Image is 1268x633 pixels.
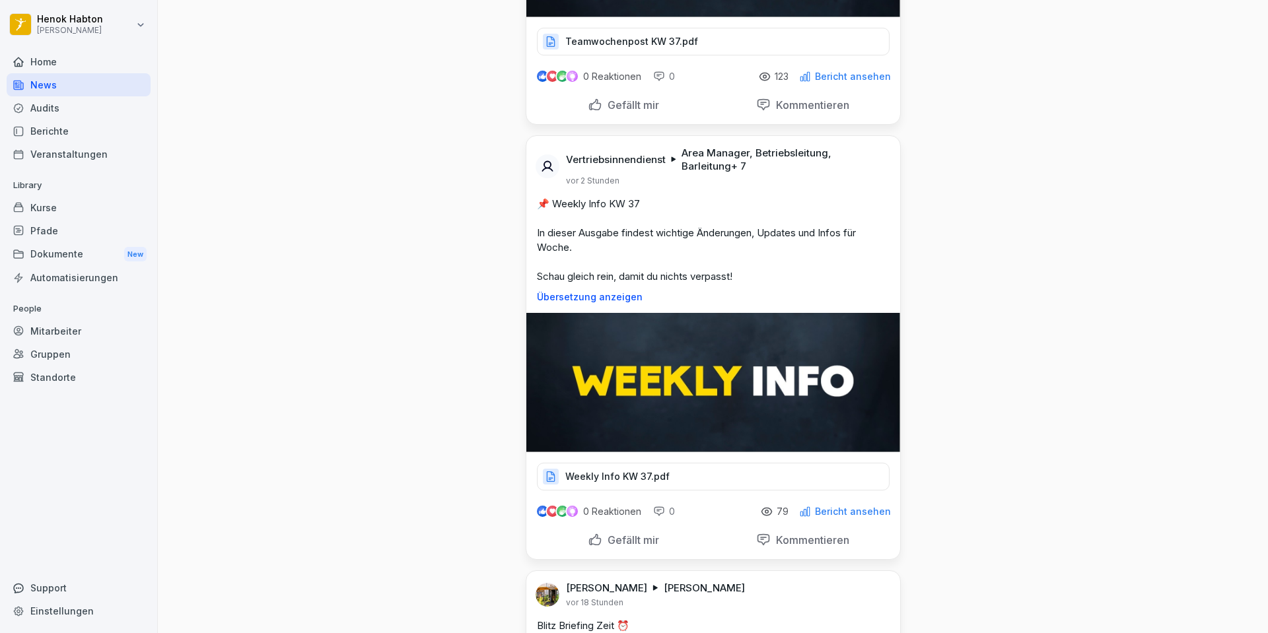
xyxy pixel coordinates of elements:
a: News [7,73,151,96]
div: 0 [653,505,675,518]
img: love [547,506,557,516]
p: [PERSON_NAME] [566,582,647,595]
a: Mitarbeiter [7,319,151,343]
p: Weekly Info KW 37.pdf [565,470,670,483]
img: inspiring [567,71,578,83]
p: vor 2 Stunden [566,176,619,186]
p: Kommentieren [771,98,849,112]
a: Standorte [7,366,151,389]
p: [PERSON_NAME] [664,582,745,595]
img: inspiring [567,506,578,517]
p: Area Manager, Betriebsleitung, Barleitung + 7 [682,147,884,173]
a: Audits [7,96,151,119]
a: Berichte [7,119,151,143]
p: Vertriebsinnendienst [566,153,666,166]
a: Weekly Info KW 37.pdf [537,474,890,487]
img: ahtvx1qdgs31qf7oeejj87mb.png [536,583,559,607]
p: 0 Reaktionen [583,71,641,82]
img: like [537,71,547,82]
a: Automatisierungen [7,266,151,289]
p: 123 [775,71,789,82]
p: Teamwochenpost KW 37.pdf [565,35,698,48]
a: Home [7,50,151,73]
div: 0 [653,70,675,83]
p: 0 Reaktionen [583,506,641,517]
p: Übersetzung anzeigen [537,292,890,302]
img: pnqd11m1ldbuej3d5e71yr9q.png [526,313,900,452]
img: love [547,71,557,81]
a: Veranstaltungen [7,143,151,166]
a: Teamwochenpost KW 37.pdf [537,39,890,52]
a: Kurse [7,196,151,219]
p: People [7,298,151,319]
div: New [124,247,147,262]
p: Kommentieren [771,533,849,547]
a: Gruppen [7,343,151,366]
p: Gefällt mir [602,533,659,547]
a: Pfade [7,219,151,242]
a: DokumenteNew [7,242,151,267]
p: Henok Habton [37,14,103,25]
a: Einstellungen [7,599,151,622]
p: Library [7,175,151,196]
img: like [537,506,547,517]
div: Dokumente [7,242,151,267]
div: Support [7,576,151,599]
p: Bericht ansehen [815,506,891,517]
p: Bericht ansehen [815,71,891,82]
p: [PERSON_NAME] [37,26,103,35]
img: celebrate [557,506,568,517]
p: 79 [777,506,789,517]
p: 📌 Weekly Info KW 37 In dieser Ausgabe findest wichtige Änderungen, Updates und Infos für Woche. S... [537,197,890,284]
p: vor 18 Stunden [566,597,623,608]
img: celebrate [557,71,568,82]
p: Gefällt mir [602,98,659,112]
